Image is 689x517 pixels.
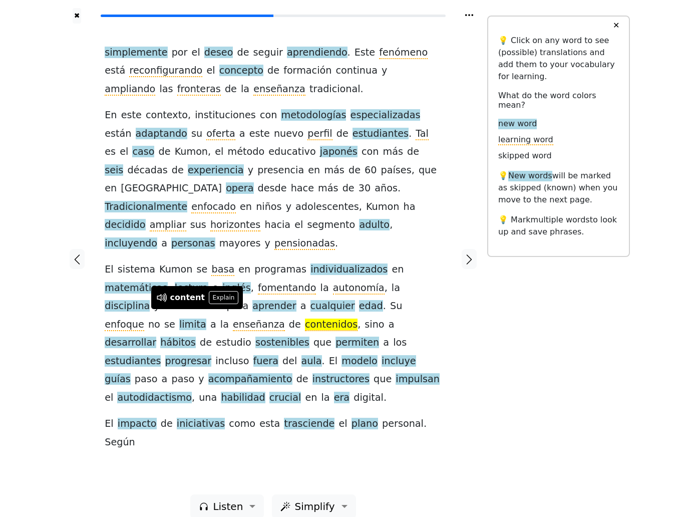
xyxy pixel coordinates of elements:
span: personal [382,418,424,430]
span: en [392,264,404,276]
span: el [339,418,348,430]
span: . [335,237,338,250]
span: la [321,392,329,404]
span: niños [256,201,281,213]
span: autodidactismo [117,392,191,404]
span: progresar [165,355,211,368]
span: En [105,109,117,122]
span: método [228,146,265,158]
span: Kumon [366,201,399,213]
span: enfocado [191,201,236,213]
span: . [424,418,427,430]
span: paso [171,373,194,386]
span: modelo [341,355,378,368]
span: incluye [382,355,416,368]
span: de [407,146,419,158]
span: a [300,300,306,313]
span: incluyendo [105,237,157,250]
p: 💡 Mark to look up and save phrases. [498,214,619,238]
span: ampliando [105,83,155,96]
span: contexto [146,109,188,122]
span: más [383,146,403,158]
span: opera [226,182,253,195]
span: era [334,392,350,404]
span: que [313,337,331,349]
span: seis [105,164,123,177]
span: basa [211,264,234,276]
span: fronteras [177,83,221,96]
span: y [382,65,387,77]
span: de [289,319,301,331]
button: ✕ [607,17,625,35]
span: El [105,418,113,430]
span: decidido [105,219,145,231]
span: Kumon [159,264,192,276]
span: desde [258,182,287,195]
span: enseñanza [233,319,285,331]
span: estudiantes [105,355,161,368]
span: esta [259,418,280,430]
span: caso [132,146,154,158]
span: habilidad [221,392,265,404]
span: metodologías [281,109,346,122]
span: en [240,201,252,213]
span: las [159,83,173,96]
span: , [188,109,191,122]
span: educativo [268,146,315,158]
span: crucial [269,392,301,404]
span: los [393,337,407,349]
span: limita [179,319,206,331]
span: simplemente [105,47,167,59]
span: años [375,182,398,195]
span: su [191,128,202,140]
span: en [305,392,317,404]
span: a [210,319,216,331]
span: hacia [264,219,290,231]
span: personas [171,237,215,250]
span: instructores [312,373,370,386]
span: ampliar [150,219,186,231]
span: se [197,264,208,276]
span: oferta [206,128,235,140]
span: presencia [257,164,304,177]
span: instituciones [195,109,256,122]
span: incluso [215,355,249,368]
span: segmento [307,219,355,231]
button: Explain [209,291,238,304]
span: Según [105,436,135,449]
span: acompañamiento [208,373,292,386]
span: a [239,128,245,140]
span: formación [283,65,331,77]
span: de [336,128,349,140]
span: la [241,83,249,96]
span: nuevo [274,128,303,140]
span: el [105,392,113,404]
span: de [200,337,212,349]
span: de [172,164,184,177]
span: se [164,319,175,331]
span: deseo [204,47,233,59]
span: y [198,373,204,386]
span: japonés [320,146,358,158]
span: en [105,182,117,195]
span: digital [354,392,384,404]
span: este [249,128,270,140]
span: sino [365,319,384,331]
span: aprendiendo [287,47,347,59]
span: el [120,146,128,158]
span: mayores [219,237,261,250]
span: a [161,237,167,250]
p: 💡 Click on any word to see (possible) translations and add them to your vocabulary for learning. [498,35,619,83]
span: . [322,355,325,368]
p: 💡 will be marked as skipped (known) when you move to the next page. [498,170,619,206]
span: skipped word [498,151,552,161]
h6: What do the word colors mean? [498,91,619,110]
span: del [282,355,297,368]
span: pensionadas [274,237,335,250]
span: seguir [253,47,283,59]
span: y [265,237,270,250]
span: que [419,164,437,177]
span: la [220,319,229,331]
span: tradicional [309,83,361,96]
span: autonomía [333,282,385,295]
